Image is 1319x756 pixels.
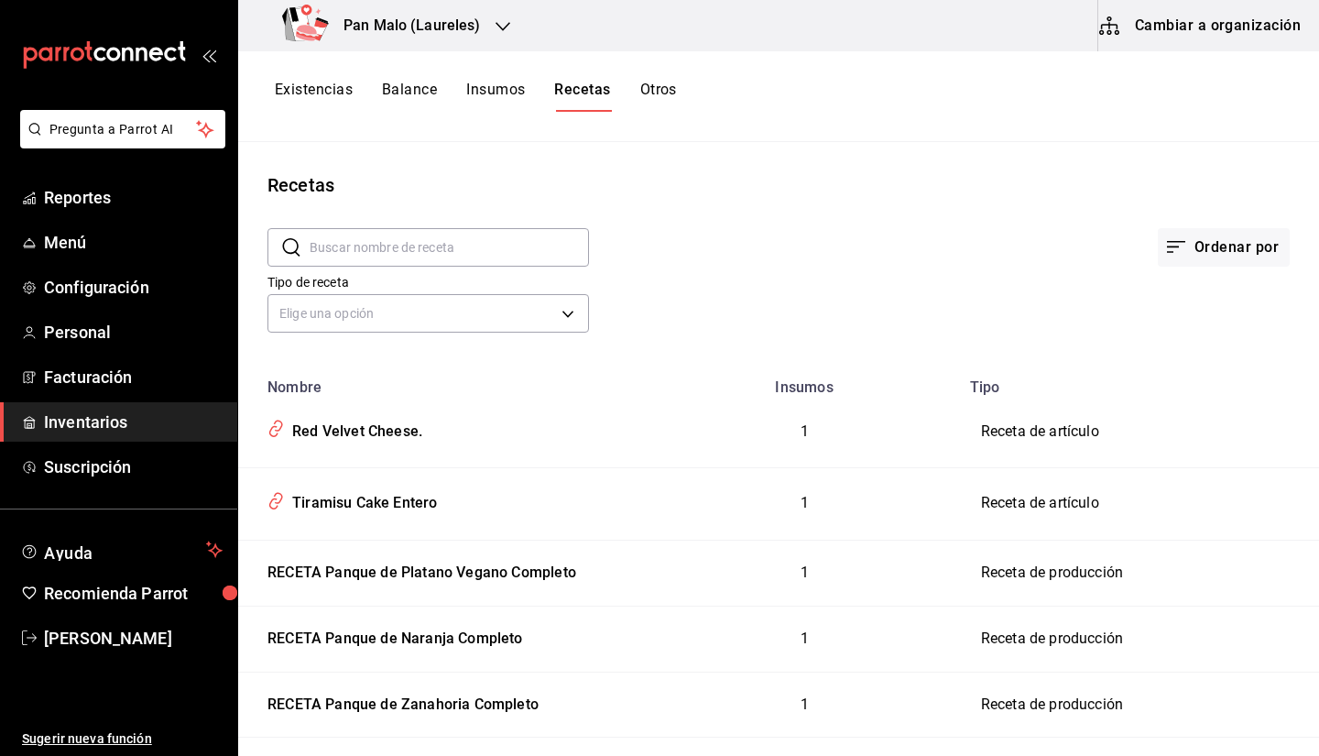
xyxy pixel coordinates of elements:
div: RECETA Panque de Zanahoria Completo [260,687,539,716]
button: Otros [640,81,677,112]
a: Pregunta a Parrot AI [13,133,225,152]
button: Recetas [554,81,610,112]
th: Tipo [959,367,1319,396]
span: 1 [801,564,809,581]
span: 1 [801,630,809,647]
div: Tiramisu Cake Entero [285,486,437,514]
button: open_drawer_menu [202,48,216,62]
span: Reportes [44,185,223,210]
span: 1 [801,494,809,511]
span: Menú [44,230,223,255]
button: Pregunta a Parrot AI [20,110,225,148]
button: Ordenar por [1158,228,1290,267]
span: Inventarios [44,410,223,434]
div: RECETA Panque de Naranja Completo [260,621,523,650]
span: Suscripción [44,455,223,479]
td: Receta de artículo [959,396,1319,467]
td: Receta de producción [959,672,1319,738]
button: Balance [382,81,437,112]
span: 1 [801,422,809,440]
span: [PERSON_NAME] [44,626,223,651]
th: Insumos [650,367,959,396]
div: Recetas [267,171,334,199]
div: RECETA Panque de Platano Vegano Completo [260,555,576,584]
span: Configuración [44,275,223,300]
span: Facturación [44,365,223,389]
span: Pregunta a Parrot AI [49,120,197,139]
td: Receta de producción [959,606,1319,672]
h3: Pan Malo (Laureles) [329,15,481,37]
span: Personal [44,320,223,345]
span: Recomienda Parrot [44,581,223,606]
button: Insumos [466,81,525,112]
div: Red Velvet Cheese. [285,414,422,443]
span: Ayuda [44,539,199,561]
th: Nombre [238,367,650,396]
span: Sugerir nueva función [22,729,223,749]
input: Buscar nombre de receta [310,229,589,266]
span: 1 [801,696,809,713]
label: Tipo de receta [267,276,589,289]
button: Existencias [275,81,353,112]
div: navigation tabs [275,81,677,112]
div: Elige una opción [267,294,589,333]
td: Receta de producción [959,540,1319,606]
td: Receta de artículo [959,467,1319,540]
